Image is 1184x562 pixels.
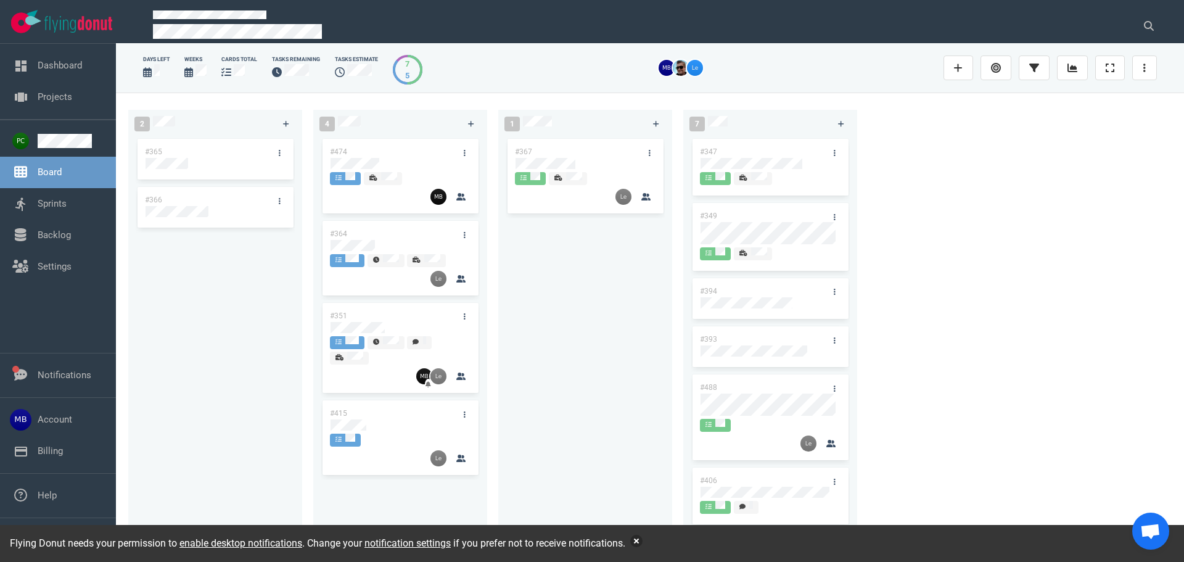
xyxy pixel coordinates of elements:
img: 26 [659,60,675,76]
a: Sprints [38,198,67,209]
div: Weeks [184,56,207,64]
span: 7 [689,117,705,131]
img: 26 [687,60,703,76]
div: Tasks Estimate [335,56,378,64]
div: days left [143,56,170,64]
span: 1 [504,117,520,131]
a: Billing [38,445,63,457]
img: 26 [430,271,446,287]
a: #406 [700,476,717,485]
div: cards total [221,56,257,64]
span: . Change your if you prefer not to receive notifications. [302,537,625,549]
img: 26 [615,189,631,205]
a: #365 [145,147,162,156]
div: 7 [405,58,409,70]
a: #474 [330,147,347,156]
a: notification settings [364,537,451,549]
span: Flying Donut needs your permission to [10,537,302,549]
img: 26 [430,368,446,384]
a: Projects [38,91,72,102]
a: #366 [145,196,162,204]
a: #349 [700,212,717,220]
a: Settings [38,261,72,272]
a: #415 [330,409,347,418]
img: Flying Donut text logo [44,16,112,33]
a: Account [38,414,72,425]
img: 26 [800,436,816,452]
span: 4 [319,117,335,131]
span: 2 [134,117,150,131]
div: 5 [405,70,409,81]
img: 26 [430,450,446,466]
img: 26 [673,60,689,76]
a: Board [38,167,62,178]
a: enable desktop notifications [179,537,302,549]
a: Notifications [38,370,91,381]
a: #367 [515,147,532,156]
a: #393 [700,335,717,344]
a: Help [38,490,57,501]
a: #364 [330,229,347,238]
a: #351 [330,312,347,320]
div: Tasks Remaining [272,56,320,64]
a: Dashboard [38,60,82,71]
a: #394 [700,287,717,295]
a: Backlog [38,229,71,241]
div: Open de chat [1132,513,1169,550]
a: #347 [700,147,717,156]
img: 26 [416,368,432,384]
img: 26 [430,189,446,205]
a: #488 [700,383,717,392]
